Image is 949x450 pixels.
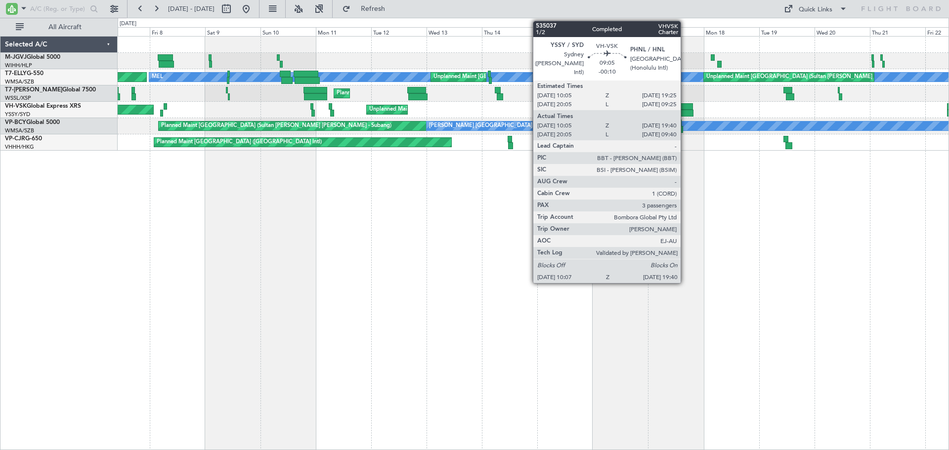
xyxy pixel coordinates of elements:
span: [DATE] - [DATE] [168,4,215,13]
div: Thu 21 [870,27,925,36]
div: Sat 9 [205,27,260,36]
a: VP-CJRG-650 [5,136,42,142]
a: VP-BCYGlobal 5000 [5,120,60,125]
div: Unplanned Maint Sydney ([PERSON_NAME] Intl) [369,102,491,117]
a: M-JGVJGlobal 5000 [5,54,60,60]
a: YSSY/SYD [5,111,30,118]
button: Refresh [338,1,397,17]
div: Planned Maint [GEOGRAPHIC_DATA] (Sultan [PERSON_NAME] [PERSON_NAME] - Subang) [161,119,391,133]
div: Wed 20 [815,27,870,36]
span: VH-VSK [5,103,27,109]
div: Thu 14 [482,27,537,36]
div: Wed 13 [427,27,482,36]
div: MEL [152,70,163,84]
div: Sat 16 [593,27,648,36]
a: T7-ELLYG-550 [5,71,43,77]
div: Tue 12 [371,27,427,36]
span: T7-[PERSON_NAME] [5,87,62,93]
div: Mon 11 [316,27,371,36]
a: WMSA/SZB [5,127,34,134]
div: Unplanned Maint [GEOGRAPHIC_DATA] (Sultan [PERSON_NAME] [PERSON_NAME] - Subang) [433,70,671,84]
div: Planned Maint [GEOGRAPHIC_DATA] (Seletar) [611,53,728,68]
a: WIHH/HLP [5,62,32,69]
div: Mon 18 [704,27,759,36]
div: Quick Links [799,5,832,15]
a: WMSA/SZB [5,78,34,85]
a: T7-[PERSON_NAME]Global 7500 [5,87,96,93]
div: Tue 19 [759,27,815,36]
a: VHHH/HKG [5,143,34,151]
span: All Aircraft [26,24,104,31]
input: A/C (Reg. or Type) [30,1,87,16]
button: Quick Links [779,1,852,17]
div: Fri 8 [150,27,205,36]
div: [DATE] [120,20,136,28]
span: T7-ELLY [5,71,27,77]
span: VP-CJR [5,136,25,142]
span: VP-BCY [5,120,26,125]
div: Unplanned Maint [GEOGRAPHIC_DATA] (Sultan [PERSON_NAME] [PERSON_NAME] - Subang) [706,70,944,84]
div: Sun 17 [648,27,703,36]
button: All Aircraft [11,19,107,35]
div: Planned Maint [GEOGRAPHIC_DATA] ([GEOGRAPHIC_DATA]) [337,86,492,101]
div: [PERSON_NAME] [GEOGRAPHIC_DATA] (Sultan [PERSON_NAME] [PERSON_NAME] - Subang) [429,119,668,133]
a: VH-VSKGlobal Express XRS [5,103,81,109]
div: Planned Maint [GEOGRAPHIC_DATA] (Seletar) [600,86,716,101]
div: Sun 10 [260,27,316,36]
div: Thu 7 [94,27,149,36]
div: Planned Maint [GEOGRAPHIC_DATA] ([GEOGRAPHIC_DATA] Intl) [157,135,322,150]
span: M-JGVJ [5,54,27,60]
a: WSSL/XSP [5,94,31,102]
div: Fri 15 [537,27,593,36]
span: Refresh [352,5,394,12]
